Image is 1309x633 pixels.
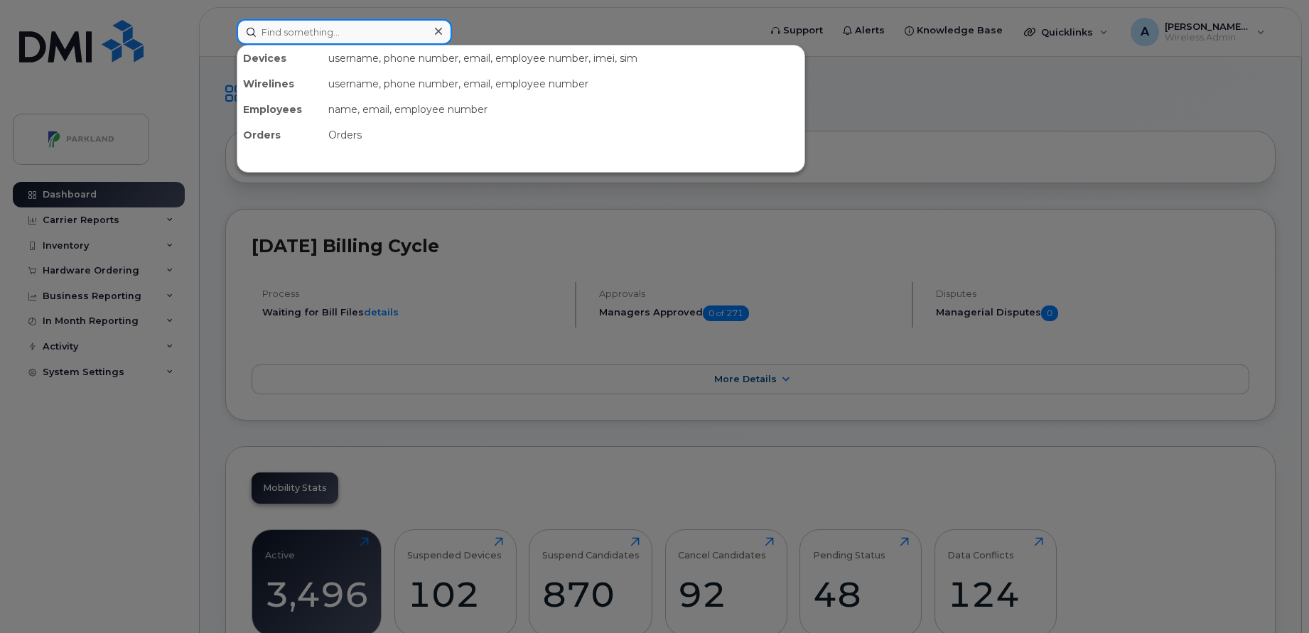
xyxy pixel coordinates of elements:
div: Orders [237,122,323,148]
div: username, phone number, email, employee number, imei, sim [323,45,804,71]
div: username, phone number, email, employee number [323,71,804,97]
div: Orders [323,122,804,148]
div: Employees [237,97,323,122]
div: name, email, employee number [323,97,804,122]
div: Wirelines [237,71,323,97]
div: Devices [237,45,323,71]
